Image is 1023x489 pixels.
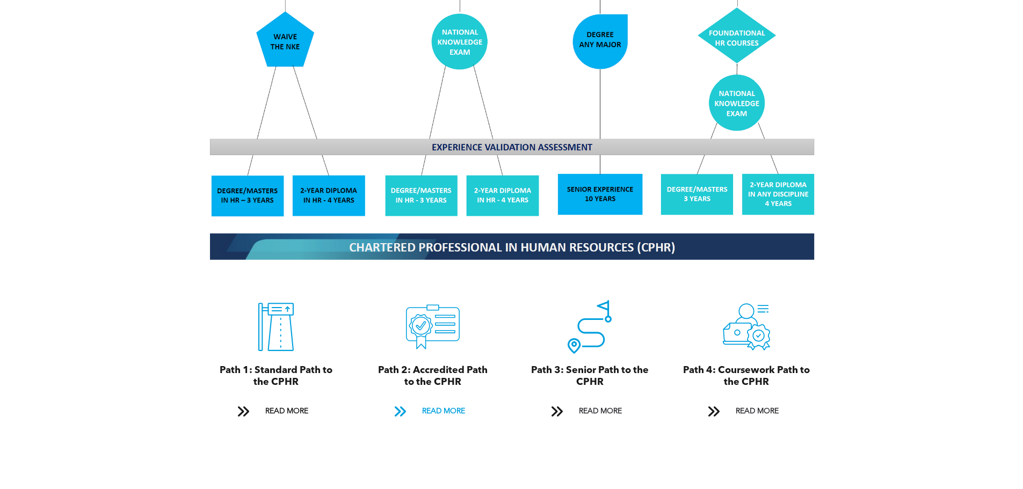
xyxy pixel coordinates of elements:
[575,402,626,421] span: READ MORE
[378,366,488,387] span: Path 2: Accredited Path to the CPHR
[418,402,469,421] span: READ MORE
[531,366,649,387] span: Path 3: Senior Path to the CPHR
[732,402,782,421] span: READ MORE
[683,366,810,387] span: Path 4: Coursework Path to the CPHR
[262,402,312,421] span: READ MORE
[387,402,479,421] a: READ MORE
[230,402,322,421] a: READ MORE
[700,402,793,421] a: READ MORE
[220,366,332,387] span: Path 1: Standard Path to the CPHR
[543,402,636,421] a: READ MORE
